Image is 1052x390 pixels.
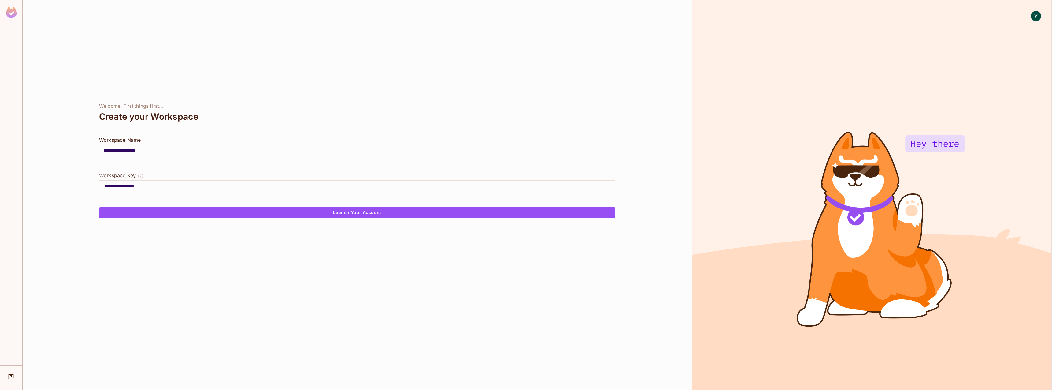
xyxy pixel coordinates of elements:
[99,207,615,218] button: Launch Your Account
[6,7,17,18] img: SReyMgAAAABJRU5ErkJggg==
[1031,11,1041,21] img: Yameen Javaid
[4,370,18,383] div: Help & Updates
[138,172,144,180] button: The Workspace Key is unique, and serves as the identifier of your workspace.
[99,136,615,144] div: Workspace Name
[99,172,136,179] div: Workspace Key
[99,109,615,124] div: Create your Workspace
[99,103,615,109] div: Welcome! First things first...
